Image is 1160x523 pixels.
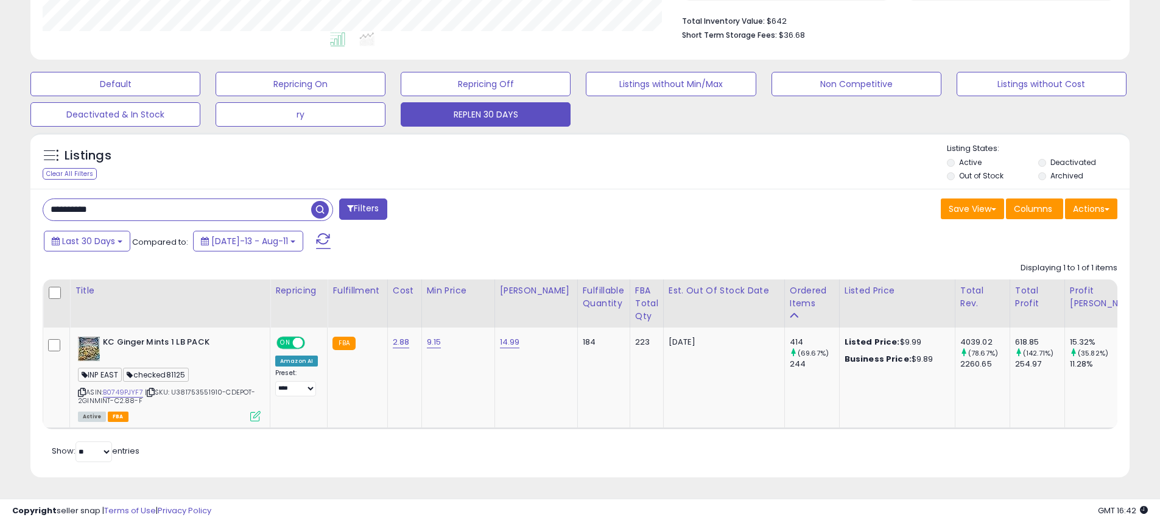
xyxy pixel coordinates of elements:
small: (78.67%) [968,348,998,358]
span: INP EAST [78,368,122,382]
button: Default [30,72,200,96]
button: Non Competitive [772,72,941,96]
button: Save View [941,198,1004,219]
label: Active [959,157,982,167]
li: $642 [682,13,1108,27]
h5: Listings [65,147,111,164]
a: Terms of Use [104,505,156,516]
span: FBA [108,412,128,422]
small: (142.71%) [1023,348,1053,358]
button: Repricing Off [401,72,571,96]
div: $9.99 [845,337,946,348]
span: Show: entries [52,445,139,457]
div: 244 [790,359,839,370]
div: Listed Price [845,284,950,297]
a: Privacy Policy [158,505,211,516]
a: B0749PJYF7 [103,387,143,398]
button: Last 30 Days [44,231,130,251]
div: Cost [393,284,417,297]
button: Columns [1006,198,1063,219]
b: Business Price: [845,353,912,365]
div: $9.89 [845,354,946,365]
button: [DATE]-13 - Aug-11 [193,231,303,251]
span: Compared to: [132,236,188,248]
button: ry [216,102,385,127]
div: 15.32% [1070,337,1147,348]
small: (35.82%) [1078,348,1108,358]
button: Deactivated & In Stock [30,102,200,127]
span: 2025-09-11 16:42 GMT [1098,505,1148,516]
strong: Copyright [12,505,57,516]
div: Clear All Filters [43,168,97,180]
div: Fulfillment [332,284,382,297]
button: REPLEN 30 DAYS [401,102,571,127]
button: Actions [1065,198,1117,219]
div: 2260.65 [960,359,1010,370]
span: All listings currently available for purchase on Amazon [78,412,106,422]
b: KC Ginger Mints 1 LB PACK [103,337,251,351]
small: (69.67%) [798,348,829,358]
span: OFF [303,338,323,348]
span: | SKU: U381753551910-CDEPOT-2GINMINT-C2.88-F [78,387,256,405]
span: Last 30 Days [62,235,115,247]
div: Profit [PERSON_NAME] [1070,284,1142,310]
div: 618.85 [1015,337,1064,348]
div: Displaying 1 to 1 of 1 items [1021,262,1117,274]
a: 14.99 [500,336,520,348]
div: 184 [583,337,620,348]
div: 223 [635,337,654,348]
div: seller snap | | [12,505,211,517]
label: Deactivated [1050,157,1096,167]
div: [PERSON_NAME] [500,284,572,297]
div: Min Price [427,284,490,297]
label: Archived [1050,170,1083,181]
div: Est. Out Of Stock Date [669,284,779,297]
span: ON [278,338,293,348]
label: Out of Stock [959,170,1004,181]
span: checked81125 [123,368,189,382]
b: Listed Price: [845,336,900,348]
div: 414 [790,337,839,348]
div: Title [75,284,265,297]
img: 51yt4BIXd9L._SL40_.jpg [78,337,100,361]
div: Repricing [275,284,322,297]
b: Total Inventory Value: [682,16,765,26]
div: Total Profit [1015,284,1060,310]
button: Listings without Cost [957,72,1127,96]
p: [DATE] [669,337,775,348]
div: Amazon AI [275,356,318,367]
div: Ordered Items [790,284,834,310]
div: Total Rev. [960,284,1005,310]
span: Columns [1014,203,1052,215]
div: Fulfillable Quantity [583,284,625,310]
b: Short Term Storage Fees: [682,30,777,40]
a: 9.15 [427,336,441,348]
button: Repricing On [216,72,385,96]
span: [DATE]-13 - Aug-11 [211,235,288,247]
button: Filters [339,198,387,220]
div: 254.97 [1015,359,1064,370]
div: 4039.02 [960,337,1010,348]
button: Listings without Min/Max [586,72,756,96]
div: Preset: [275,369,318,396]
div: 11.28% [1070,359,1147,370]
p: Listing States: [947,143,1130,155]
small: FBA [332,337,355,350]
a: 2.88 [393,336,410,348]
div: FBA Total Qty [635,284,658,323]
span: $36.68 [779,29,805,41]
div: ASIN: [78,337,261,420]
